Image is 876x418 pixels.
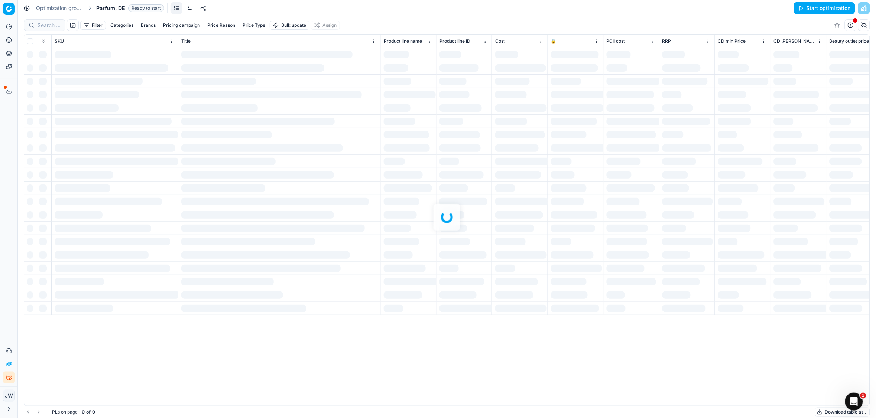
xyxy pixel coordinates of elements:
iframe: Intercom live chat [845,393,863,411]
a: Optimization groups [36,4,84,12]
nav: breadcrumb [36,4,164,12]
span: Parfum, DEReady to start [96,4,164,12]
span: JW [3,390,14,401]
span: 1 [860,393,866,399]
button: Start optimization [794,2,855,14]
button: JW [3,390,15,402]
span: Ready to start [128,4,164,12]
span: Parfum, DE [96,4,125,12]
